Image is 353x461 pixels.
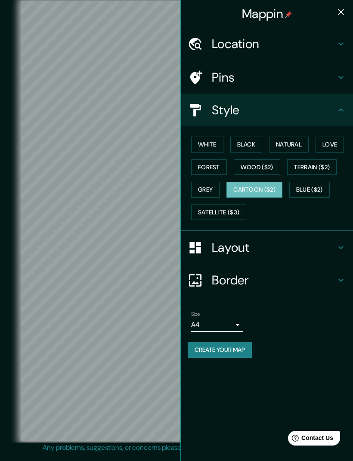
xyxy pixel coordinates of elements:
[191,137,223,153] button: White
[269,137,309,153] button: Natural
[287,159,337,175] button: Terrain ($2)
[234,159,280,175] button: Wood ($2)
[226,182,282,198] button: Cartoon ($2)
[212,240,336,255] h4: Layout
[276,427,344,452] iframe: Help widget launcher
[212,272,336,288] h4: Border
[242,6,292,21] h4: Mappin
[316,137,344,153] button: Love
[230,137,263,153] button: Black
[181,61,353,94] div: Pins
[191,205,246,220] button: Satellite ($3)
[191,182,220,198] button: Grey
[191,159,227,175] button: Forest
[181,27,353,60] div: Location
[181,264,353,296] div: Border
[212,102,336,118] h4: Style
[181,94,353,126] div: Style
[285,11,292,18] img: pin-icon.png
[191,318,243,332] div: A4
[191,311,200,318] label: Size
[21,1,332,441] canvas: Map
[289,182,330,198] button: Blue ($2)
[43,443,307,453] p: Any problems, suggestions, or concerns please email .
[212,70,336,85] h4: Pins
[188,342,252,358] button: Create your map
[181,231,353,264] div: Layout
[212,36,336,52] h4: Location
